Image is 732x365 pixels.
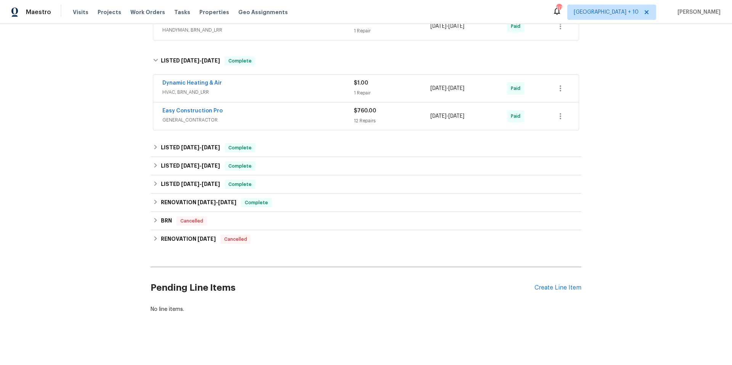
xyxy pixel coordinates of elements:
span: [DATE] [202,145,220,150]
span: [DATE] [202,181,220,187]
span: - [197,200,236,205]
span: - [430,22,464,30]
span: - [430,112,464,120]
span: [DATE] [202,163,220,168]
span: [DATE] [181,181,199,187]
span: [DATE] [448,86,464,91]
span: [DATE] [430,114,446,119]
span: [DATE] [448,114,464,119]
span: [PERSON_NAME] [674,8,721,16]
h6: RENOVATION [161,198,236,207]
span: Maestro [26,8,51,16]
span: Complete [225,144,255,152]
span: [DATE] [197,200,216,205]
span: Work Orders [130,8,165,16]
span: $760.00 [354,108,376,114]
div: LISTED [DATE]-[DATE]Complete [151,139,581,157]
span: [DATE] [218,200,236,205]
div: LISTED [DATE]-[DATE]Complete [151,175,581,194]
span: [DATE] [181,163,199,168]
h6: LISTED [161,162,220,171]
span: Geo Assignments [238,8,288,16]
span: - [181,58,220,63]
span: Properties [199,8,229,16]
span: - [181,145,220,150]
div: 117 [556,5,562,12]
h6: LISTED [161,56,220,66]
span: HANDYMAN, BRN_AND_LRR [162,26,354,34]
span: Cancelled [177,217,206,225]
span: [DATE] [202,58,220,63]
div: RENOVATION [DATE]-[DATE]Complete [151,194,581,212]
span: [DATE] [448,24,464,29]
span: Cancelled [221,235,250,243]
span: [GEOGRAPHIC_DATA] + 10 [574,8,639,16]
h6: BRN [161,216,172,226]
span: [DATE] [430,86,446,91]
h6: RENOVATION [161,235,216,244]
a: Dynamic Heating & Air [162,80,222,86]
span: Tasks [174,10,190,15]
h2: Pending Line Items [151,270,535,306]
div: 1 Repair [354,27,430,35]
span: Paid [511,85,523,92]
div: 12 Repairs [354,117,430,125]
span: $1.00 [354,80,368,86]
span: [DATE] [430,24,446,29]
span: [DATE] [181,145,199,150]
span: [DATE] [181,58,199,63]
span: - [181,163,220,168]
span: Complete [242,199,271,207]
div: RENOVATION [DATE]Cancelled [151,230,581,248]
div: Create Line Item [535,284,581,291]
span: Complete [225,57,255,65]
span: Paid [511,22,523,30]
div: No line items. [151,306,581,313]
h6: LISTED [161,180,220,189]
div: 1 Repair [354,89,430,97]
span: - [181,181,220,187]
span: HVAC, BRN_AND_LRR [162,88,354,96]
span: [DATE] [197,236,216,242]
a: Easy Construction Pro [162,108,223,114]
div: LISTED [DATE]-[DATE]Complete [151,157,581,175]
span: Complete [225,162,255,170]
div: BRN Cancelled [151,212,581,230]
span: - [430,85,464,92]
span: Projects [98,8,121,16]
span: Visits [73,8,88,16]
h6: LISTED [161,143,220,152]
span: Complete [225,181,255,188]
span: Paid [511,112,523,120]
span: GENERAL_CONTRACTOR [162,116,354,124]
div: LISTED [DATE]-[DATE]Complete [151,49,581,73]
